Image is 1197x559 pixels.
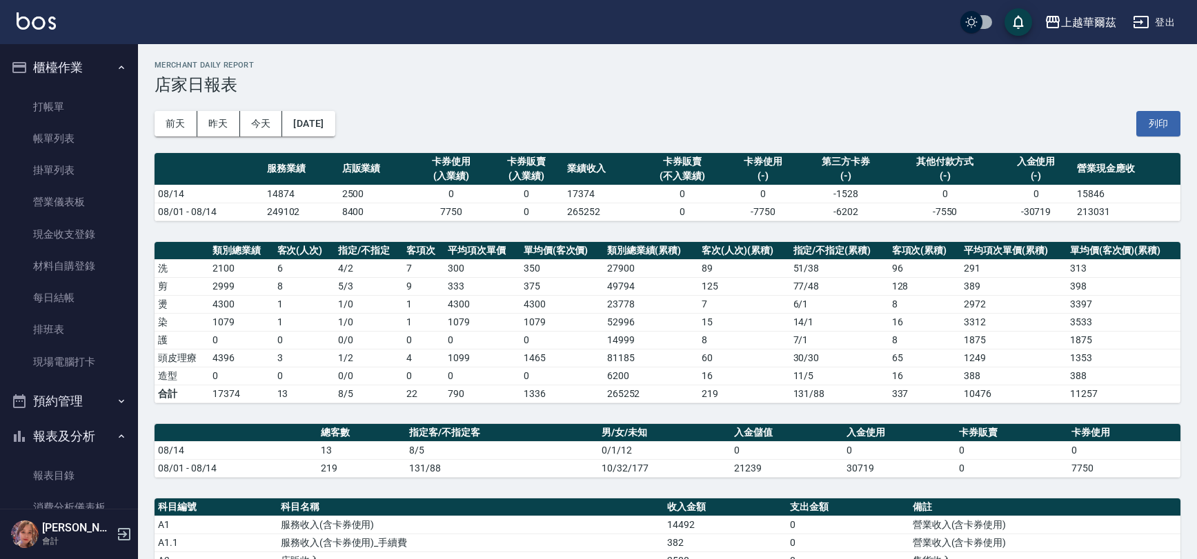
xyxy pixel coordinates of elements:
[209,313,273,331] td: 1079
[444,295,520,313] td: 4300
[403,349,445,367] td: 4
[335,385,403,403] td: 8/5
[6,418,132,454] button: 報表及分析
[891,203,998,221] td: -7550
[444,331,520,349] td: 0
[1068,459,1180,477] td: 7750
[1067,295,1180,313] td: 3397
[698,349,790,367] td: 60
[1067,367,1180,385] td: 388
[274,349,335,367] td: 3
[698,385,790,403] td: 219
[1136,111,1180,136] button: 列印
[403,367,445,385] td: 0
[274,367,335,385] td: 0
[444,242,520,260] th: 平均項次單價
[282,111,335,136] button: [DATE]
[155,313,209,331] td: 染
[1127,10,1180,35] button: 登出
[155,441,317,459] td: 08/14
[406,459,598,477] td: 131/88
[403,242,445,260] th: 客項次
[564,203,639,221] td: 265252
[790,367,889,385] td: 11 / 5
[335,349,403,367] td: 1 / 2
[6,154,132,186] a: 掛單列表
[804,154,888,169] div: 第三方卡券
[155,61,1180,70] h2: Merchant Daily Report
[155,533,277,551] td: A1.1
[403,295,445,313] td: 1
[277,533,664,551] td: 服務收入(含卡券使用)_手續費
[604,295,698,313] td: 23778
[403,259,445,277] td: 7
[664,498,787,516] th: 收入金額
[642,169,722,183] div: (不入業績)
[1061,14,1116,31] div: 上越華爾茲
[891,185,998,203] td: 0
[960,349,1067,367] td: 1249
[604,367,698,385] td: 6200
[274,242,335,260] th: 客次(人次)
[790,313,889,331] td: 14 / 1
[642,154,722,169] div: 卡券販賣
[731,441,843,459] td: 0
[1067,331,1180,349] td: 1875
[6,250,132,282] a: 材料自購登錄
[787,533,909,551] td: 0
[155,277,209,295] td: 剪
[843,459,956,477] td: 30719
[956,424,1068,442] th: 卡券販賣
[413,185,488,203] td: 0
[209,242,273,260] th: 類別總業績
[520,331,604,349] td: 0
[604,385,698,403] td: 265252
[698,277,790,295] td: 125
[698,295,790,313] td: 7
[264,203,339,221] td: 249102
[209,277,273,295] td: 2999
[956,441,1068,459] td: 0
[520,295,604,313] td: 4300
[960,385,1067,403] td: 10476
[335,242,403,260] th: 指定/不指定
[413,203,488,221] td: 7750
[335,313,403,331] td: 1 / 0
[960,259,1067,277] td: 291
[492,154,560,169] div: 卡券販賣
[406,424,598,442] th: 指定客/不指定客
[209,349,273,367] td: 4396
[790,331,889,349] td: 7 / 1
[317,441,406,459] td: 13
[277,516,664,533] td: 服務收入(含卡券使用)
[1005,8,1032,36] button: save
[1002,154,1070,169] div: 入金使用
[960,295,1067,313] td: 2972
[909,533,1180,551] td: 營業收入(含卡券使用)
[960,277,1067,295] td: 389
[790,259,889,277] td: 51 / 38
[639,185,725,203] td: 0
[960,242,1067,260] th: 平均項次單價(累積)
[155,424,1180,478] table: a dense table
[155,185,264,203] td: 08/14
[6,91,132,123] a: 打帳單
[6,282,132,314] a: 每日結帳
[492,169,560,183] div: (入業績)
[889,277,961,295] td: 128
[520,349,604,367] td: 1465
[264,153,339,185] th: 服務業績
[639,203,725,221] td: 0
[564,153,639,185] th: 業績收入
[403,385,445,403] td: 22
[909,516,1180,533] td: 營業收入(含卡券使用)
[6,314,132,345] a: 排班表
[155,153,1180,221] table: a dense table
[42,521,112,535] h5: [PERSON_NAME]
[209,385,273,403] td: 17374
[889,367,961,385] td: 16
[1067,349,1180,367] td: 1353
[339,185,414,203] td: 2500
[335,259,403,277] td: 4 / 2
[317,459,406,477] td: 219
